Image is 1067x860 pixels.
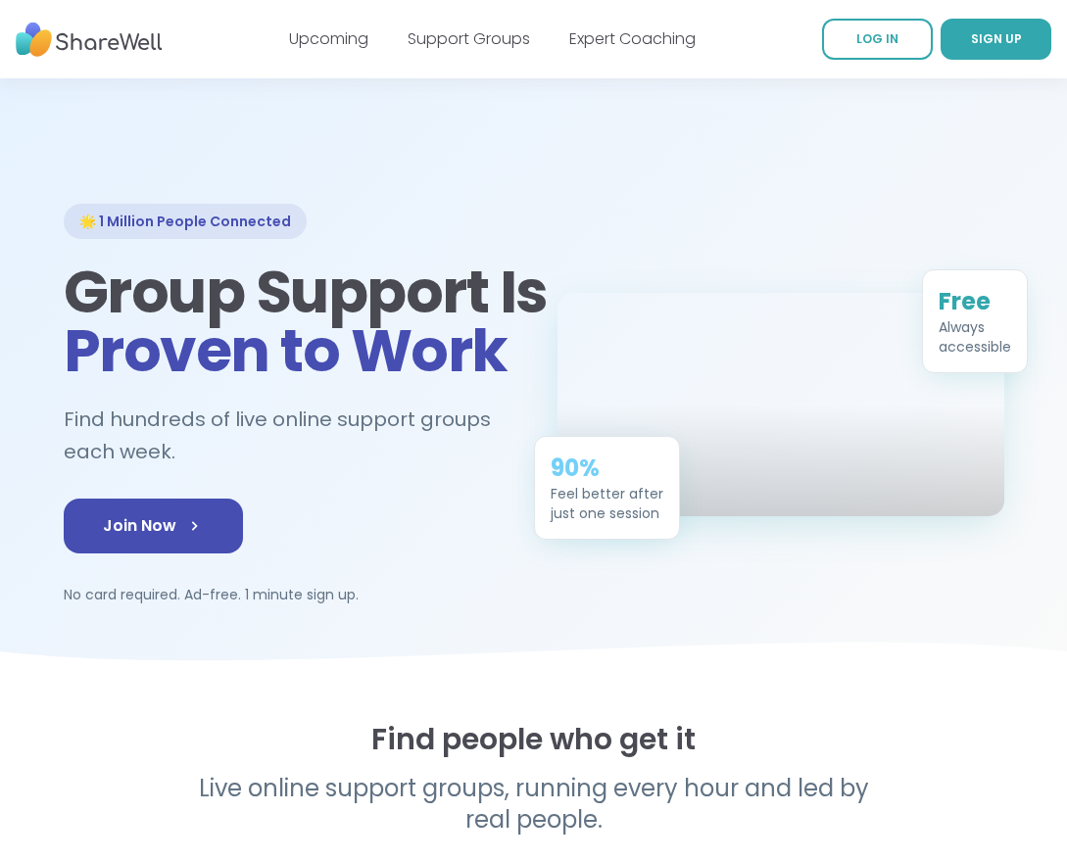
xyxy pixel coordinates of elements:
[939,285,1011,316] div: Free
[64,310,508,392] span: Proven to Work
[64,404,510,467] h2: Find hundreds of live online support groups each week.
[64,499,243,553] a: Join Now
[551,452,663,483] div: 90%
[971,30,1022,47] span: SIGN UP
[941,19,1051,60] a: SIGN UP
[158,773,910,836] p: Live online support groups, running every hour and led by real people.
[289,27,368,50] a: Upcoming
[569,27,696,50] a: Expert Coaching
[822,19,933,60] a: LOG IN
[16,13,163,67] img: ShareWell Nav Logo
[64,722,1004,757] h2: Find people who get it
[939,316,1011,356] div: Always accessible
[551,483,663,522] div: Feel better after just one session
[103,514,204,538] span: Join Now
[64,263,510,380] h1: Group Support Is
[408,27,530,50] a: Support Groups
[64,585,510,604] p: No card required. Ad-free. 1 minute sign up.
[856,30,898,47] span: LOG IN
[64,204,307,239] div: 🌟 1 Million People Connected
